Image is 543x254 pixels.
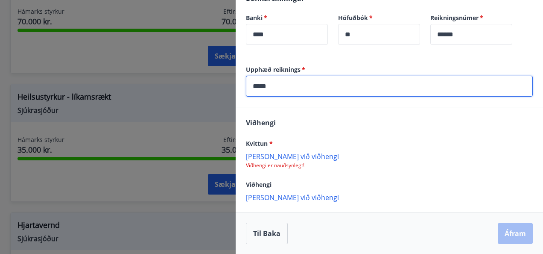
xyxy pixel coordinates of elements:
span: Viðhengi [246,118,276,127]
button: Til baka [246,223,288,244]
span: Kvittun [246,139,273,148]
p: Viðhengi er nauðsynlegt! [246,162,533,169]
label: Reikningsnúmer [430,14,512,22]
div: Upphæð reiknings [246,76,533,97]
label: Upphæð reiknings [246,65,533,74]
label: Höfuðbók [338,14,420,22]
p: [PERSON_NAME] við viðhengi [246,193,533,201]
span: Viðhengi [246,180,271,189]
p: [PERSON_NAME] við viðhengi [246,152,533,160]
label: Banki [246,14,328,22]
